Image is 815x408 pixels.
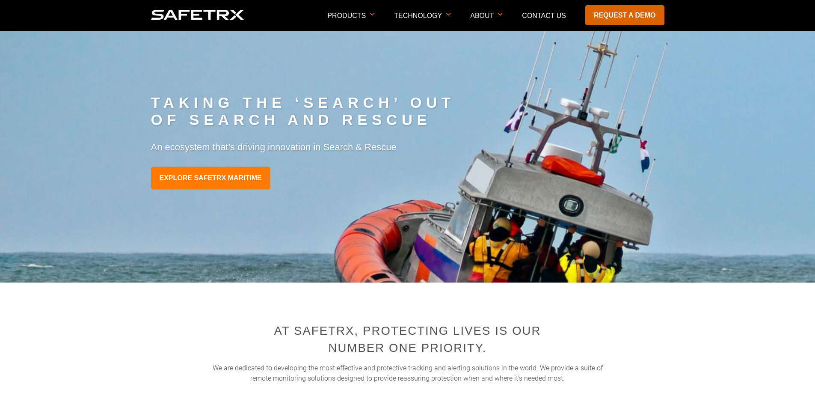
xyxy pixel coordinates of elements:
input: I agree to allow 8 West Consulting to store and process my personal data.* [2,182,8,188]
img: arrow icon [370,13,375,16]
a: Contact Us [522,12,566,19]
div: Chatwidget [772,367,815,408]
a: Request a demo [585,5,664,25]
p: Technology [394,12,451,30]
span: Discover More [10,102,46,109]
img: logo SafeTrx [151,10,244,20]
p: Products [327,12,375,30]
input: Discover More [2,102,8,107]
img: arrow icon [498,13,503,16]
p: About [470,12,503,30]
h2: Taking the ‘search’ out of search and rescue [151,95,664,129]
iframe: Chat Widget [772,367,815,408]
p: I agree to allow 8 West Consulting to store and process my personal data. [11,181,193,188]
span: Request a Demo [10,91,52,97]
input: Request a Demo [2,90,8,96]
p: An ecosystem that’s driving innovation in Search & Rescue [151,141,664,154]
a: EXPLORE SAFETRX MARITIME [151,167,270,190]
p: We are dedicated to developing the most effective and protective tracking and alerting solutions ... [207,363,608,384]
h1: AT SAFETRX, PROTECTING LIVES IS OUR NUMBER ONE PRIORITY. [267,322,549,357]
img: arrow icon [446,13,451,16]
